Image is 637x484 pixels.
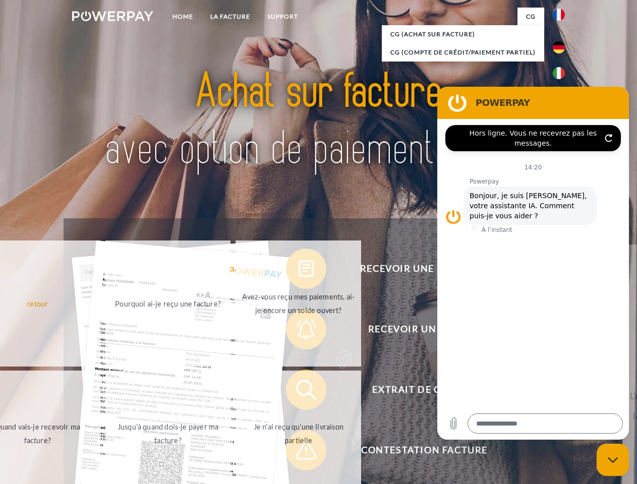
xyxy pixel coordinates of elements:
a: Home [164,8,202,26]
a: LA FACTURE [202,8,259,26]
button: Recevoir un rappel? [286,309,548,349]
span: Recevoir un rappel? [301,309,548,349]
img: logo-powerpay-white.svg [72,11,153,21]
a: Avez-vous reçu mes paiements, ai-je encore un solde ouvert? [236,240,361,367]
button: Recevoir une facture ? [286,249,548,289]
img: de [553,41,565,53]
button: Extrait de compte [286,370,548,410]
img: title-powerpay_fr.svg [96,48,541,193]
iframe: Bouton de lancement de la fenêtre de messagerie, conversation en cours [597,444,629,476]
a: CG (achat sur facture) [382,25,544,43]
div: Pourquoi ai-je reçu une facture? [111,296,225,310]
a: Support [259,8,307,26]
span: Recevoir une facture ? [301,249,548,289]
a: CG [517,8,544,26]
div: Jusqu'à quand dois-je payer ma facture? [111,420,225,447]
a: CG (Compte de crédit/paiement partiel) [382,43,544,62]
div: Je n'ai reçu qu'une livraison partielle [242,420,355,447]
span: Extrait de compte [301,370,548,410]
div: Avez-vous reçu mes paiements, ai-je encore un solde ouvert? [242,290,355,317]
span: Contestation Facture [301,430,548,470]
iframe: Fenêtre de messagerie [437,87,629,440]
button: Contestation Facture [286,430,548,470]
img: it [553,67,565,79]
img: fr [553,9,565,21]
